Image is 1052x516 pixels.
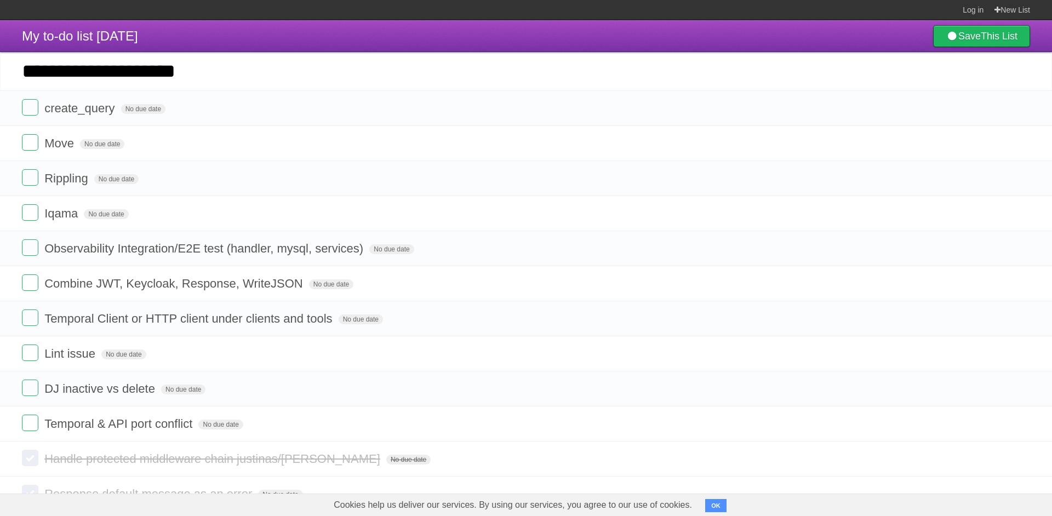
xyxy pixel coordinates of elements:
[22,415,38,431] label: Done
[309,279,353,289] span: No due date
[44,207,81,220] span: Iqama
[933,25,1030,47] a: SaveThis List
[22,380,38,396] label: Done
[981,31,1017,42] b: This List
[101,349,146,359] span: No due date
[323,494,703,516] span: Cookies help us deliver our services. By using our services, you agree to our use of cookies.
[44,417,195,431] span: Temporal & API port conflict
[22,204,38,221] label: Done
[44,347,98,360] span: Lint issue
[161,385,205,394] span: No due date
[22,274,38,291] label: Done
[705,499,727,512] button: OK
[121,104,165,114] span: No due date
[339,314,383,324] span: No due date
[44,452,383,466] span: Handle protected middleware chain justinas/[PERSON_NAME]
[22,485,38,501] label: Done
[44,382,158,395] span: DJ inactive vs delete
[22,239,38,256] label: Done
[94,174,139,184] span: No due date
[44,171,91,185] span: Rippling
[44,487,255,501] span: Response default message as an error
[22,345,38,361] label: Done
[22,28,138,43] span: My to-do list [DATE]
[44,136,77,150] span: Move
[22,169,38,186] label: Done
[22,450,38,466] label: Done
[369,244,414,254] span: No due date
[84,209,128,219] span: No due date
[22,99,38,116] label: Done
[22,134,38,151] label: Done
[44,101,117,115] span: create_query
[386,455,431,465] span: No due date
[80,139,124,149] span: No due date
[258,490,302,500] span: No due date
[22,309,38,326] label: Done
[44,242,366,255] span: Observability Integration/E2E test (handler, mysql, services)
[44,277,306,290] span: Combine JWT, Keycloak, Response, WriteJSON
[44,312,335,325] span: Temporal Client or HTTP client under clients and tools
[198,420,243,429] span: No due date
